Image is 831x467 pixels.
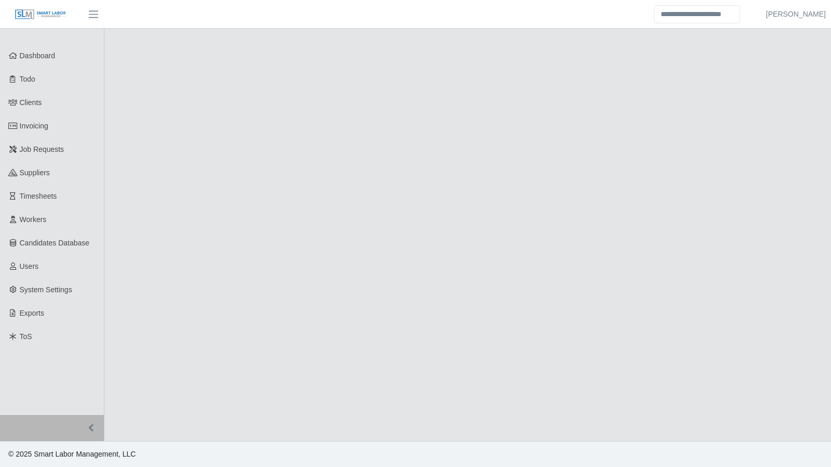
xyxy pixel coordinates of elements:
[20,51,56,60] span: Dashboard
[8,450,136,458] span: © 2025 Smart Labor Management, LLC
[20,168,50,177] span: Suppliers
[20,239,90,247] span: Candidates Database
[20,309,44,317] span: Exports
[20,122,48,130] span: Invoicing
[20,145,64,153] span: Job Requests
[15,9,66,20] img: SLM Logo
[20,286,72,294] span: System Settings
[20,262,39,270] span: Users
[20,192,57,200] span: Timesheets
[20,215,47,224] span: Workers
[20,75,35,83] span: Todo
[20,332,32,341] span: ToS
[654,5,740,23] input: Search
[766,9,826,20] a: [PERSON_NAME]
[20,98,42,107] span: Clients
